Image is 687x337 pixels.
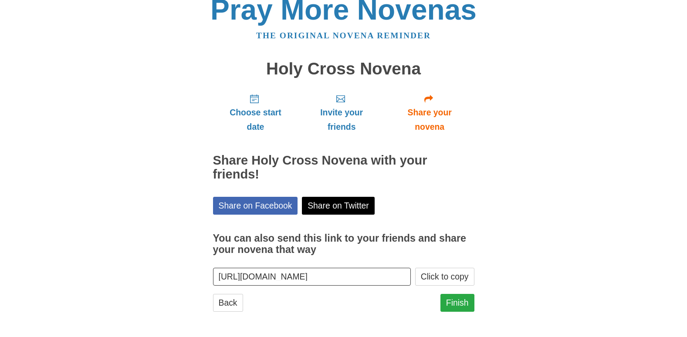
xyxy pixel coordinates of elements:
[213,154,474,182] h2: Share Holy Cross Novena with your friends!
[213,87,298,138] a: Choose start date
[298,87,385,138] a: Invite your friends
[440,294,474,312] a: Finish
[222,105,290,134] span: Choose start date
[213,233,474,255] h3: You can also send this link to your friends and share your novena that way
[213,60,474,78] h1: Holy Cross Novena
[302,197,375,215] a: Share on Twitter
[213,294,243,312] a: Back
[213,197,298,215] a: Share on Facebook
[394,105,466,134] span: Share your novena
[256,31,431,40] a: The original novena reminder
[307,105,376,134] span: Invite your friends
[385,87,474,138] a: Share your novena
[415,268,474,286] button: Click to copy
